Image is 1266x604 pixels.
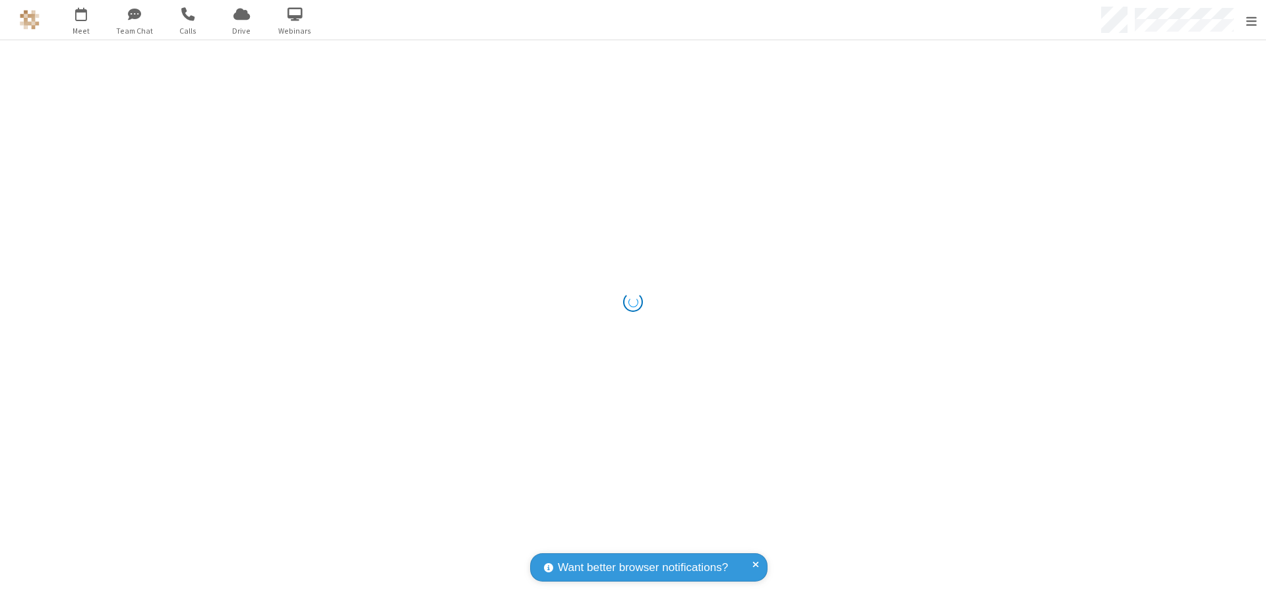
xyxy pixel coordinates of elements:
[57,25,106,37] span: Meet
[20,10,40,30] img: QA Selenium DO NOT DELETE OR CHANGE
[164,25,213,37] span: Calls
[558,559,728,576] span: Want better browser notifications?
[270,25,320,37] span: Webinars
[110,25,160,37] span: Team Chat
[217,25,266,37] span: Drive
